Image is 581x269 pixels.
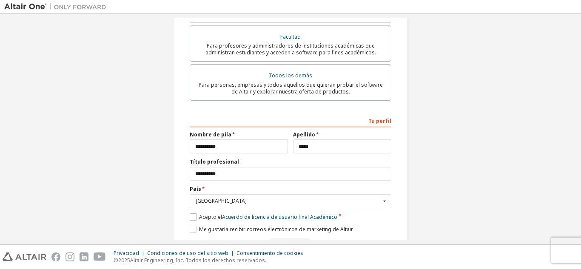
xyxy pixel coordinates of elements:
div: Read and acccept EULA to continue [190,238,391,251]
font: © [114,257,118,264]
font: Título profesional [190,158,239,165]
font: Apellido [293,131,315,138]
font: Condiciones de uso del sitio web [147,249,228,257]
font: Para profesores y administradores de instituciones académicas que administran estudiantes y acced... [205,42,376,56]
font: Todos los demás [269,72,312,79]
font: País [190,185,201,193]
font: Nombre de pila [190,131,231,138]
img: altair_logo.svg [3,252,46,261]
font: Facultad [280,33,301,40]
font: Para personas, empresas y todos aquellos que quieran probar el software de Altair y explorar nues... [199,81,383,95]
img: instagram.svg [66,252,74,261]
font: Consentimiento de cookies [236,249,303,257]
font: Académico [310,213,337,221]
font: [GEOGRAPHIC_DATA] [196,197,247,204]
font: Acepto el [199,213,222,221]
font: 2025 [118,257,130,264]
font: Altair Engineering, Inc. Todos los derechos reservados. [130,257,266,264]
font: Me gustaría recibir correos electrónicos de marketing de Altair [199,226,353,233]
img: youtube.svg [94,252,106,261]
font: Acuerdo de licencia de usuario final [222,213,309,221]
img: linkedin.svg [80,252,88,261]
font: Privacidad [114,249,139,257]
font: Tu perfil [368,117,391,125]
img: Altair Uno [4,3,111,11]
img: facebook.svg [51,252,60,261]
